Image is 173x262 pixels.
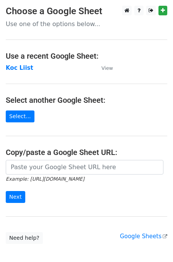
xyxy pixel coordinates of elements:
[6,176,84,182] small: Example: [URL][DOMAIN_NAME]
[6,96,167,105] h4: Select another Google Sheet:
[6,160,163,175] input: Paste your Google Sheet URL here
[94,64,113,71] a: View
[6,191,25,203] input: Next
[6,232,43,244] a: Need help?
[6,6,167,17] h3: Choose a Google Sheet
[6,64,33,71] a: Koc Liist
[6,110,34,122] a: Select...
[6,20,167,28] p: Use one of the options below...
[6,51,167,61] h4: Use a recent Google Sheet:
[6,148,167,157] h4: Copy/paste a Google Sheet URL:
[120,233,167,240] a: Google Sheets
[101,65,113,71] small: View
